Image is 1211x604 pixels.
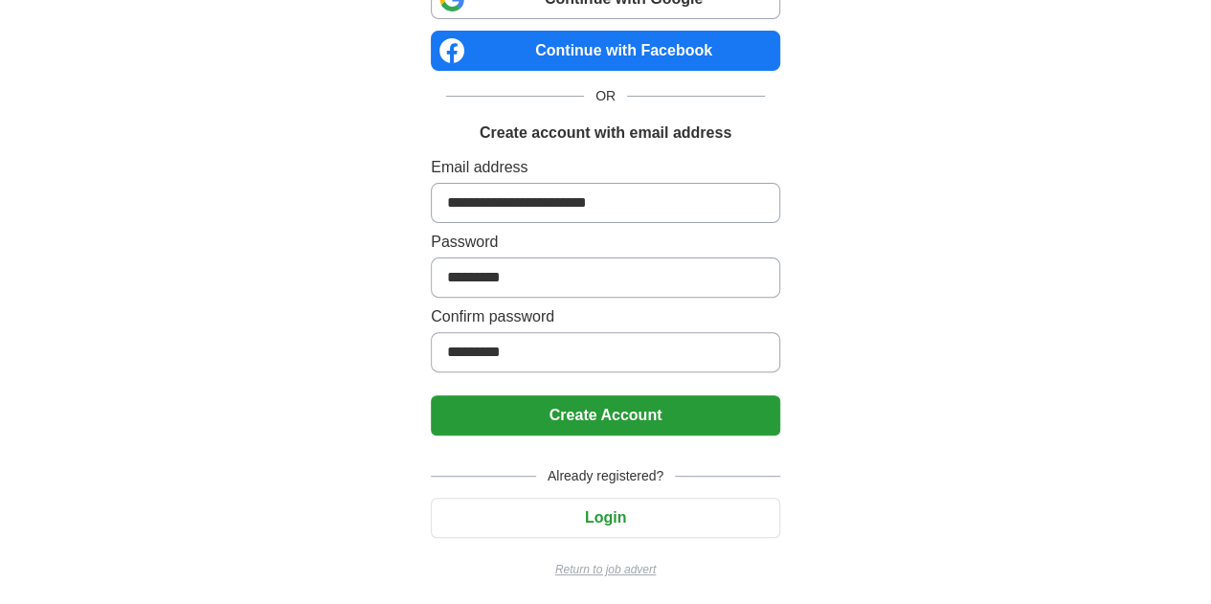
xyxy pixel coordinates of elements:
button: Login [431,498,780,538]
label: Email address [431,156,780,179]
a: Continue with Facebook [431,31,780,71]
span: Already registered? [536,466,675,486]
label: Confirm password [431,305,780,328]
button: Create Account [431,395,780,436]
h1: Create account with email address [480,122,731,145]
a: Return to job advert [431,561,780,578]
label: Password [431,231,780,254]
span: OR [584,86,627,106]
a: Login [431,509,780,526]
